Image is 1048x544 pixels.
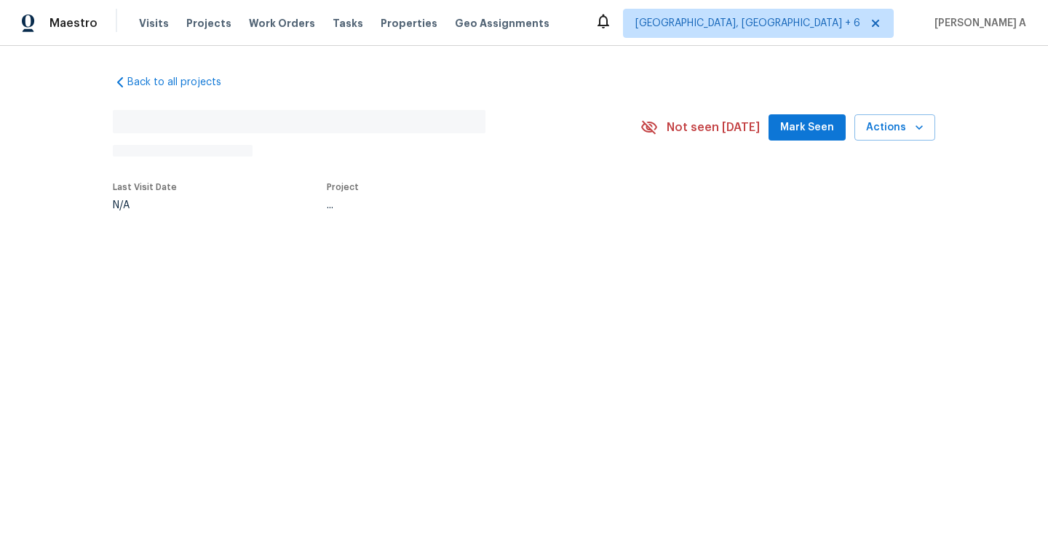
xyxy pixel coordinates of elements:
span: Not seen [DATE] [667,120,760,135]
span: Visits [139,16,169,31]
span: Work Orders [249,16,315,31]
span: Project [327,183,359,192]
span: Maestro [49,16,98,31]
span: Geo Assignments [455,16,549,31]
span: Actions [866,119,924,137]
div: N/A [113,200,177,210]
button: Mark Seen [769,114,846,141]
span: [PERSON_NAME] A [929,16,1026,31]
span: Last Visit Date [113,183,177,192]
span: Tasks [333,18,363,28]
span: Properties [381,16,437,31]
span: Mark Seen [780,119,834,137]
button: Actions [854,114,935,141]
div: ... [327,200,606,210]
span: [GEOGRAPHIC_DATA], [GEOGRAPHIC_DATA] + 6 [635,16,860,31]
span: Projects [186,16,231,31]
a: Back to all projects [113,75,253,90]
